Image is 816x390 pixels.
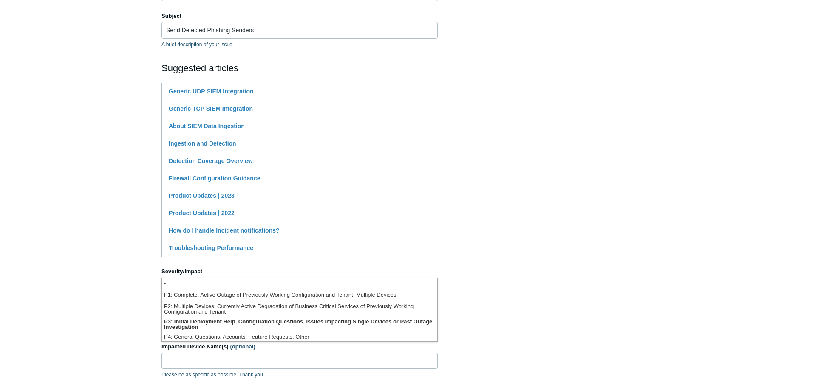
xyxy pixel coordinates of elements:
[169,157,253,164] a: Detection Coverage Overview
[162,278,437,290] li: -
[230,343,255,350] span: (optional)
[162,301,437,317] li: P2: Multiple Devices, Currently Active Degradation of Business Critical Services of Previously Wo...
[161,61,438,75] h2: Suggested articles
[169,88,254,95] a: Generic UDP SIEM Integration
[169,210,235,216] a: Product Updates | 2022
[162,317,437,332] li: P3: Initial Deployment Help, Configuration Questions, Issues Impacting Single Devices or Past Out...
[169,244,253,251] a: Troubleshooting Performance
[161,342,438,351] label: Impacted Device Name(s)
[162,290,437,301] li: P1: Complete, Active Outage of Previously Working Configuration and Tenant, Multiple Devices
[161,41,438,48] p: A brief description of your issue.
[169,105,253,112] a: Generic TCP SIEM Integration
[161,12,438,20] label: Subject
[169,227,280,234] a: How do I handle Incident notifications?
[162,332,437,343] li: P4: General Questions, Accounts, Feature Requests, Other
[169,175,260,182] a: Firewall Configuration Guidance
[169,192,235,199] a: Product Updates | 2023
[161,267,438,276] label: Severity/Impact
[161,371,438,379] p: Please be as specific as possible. Thank you.
[169,140,236,147] a: Ingestion and Detection
[169,123,245,129] a: About SIEM Data Ingestion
